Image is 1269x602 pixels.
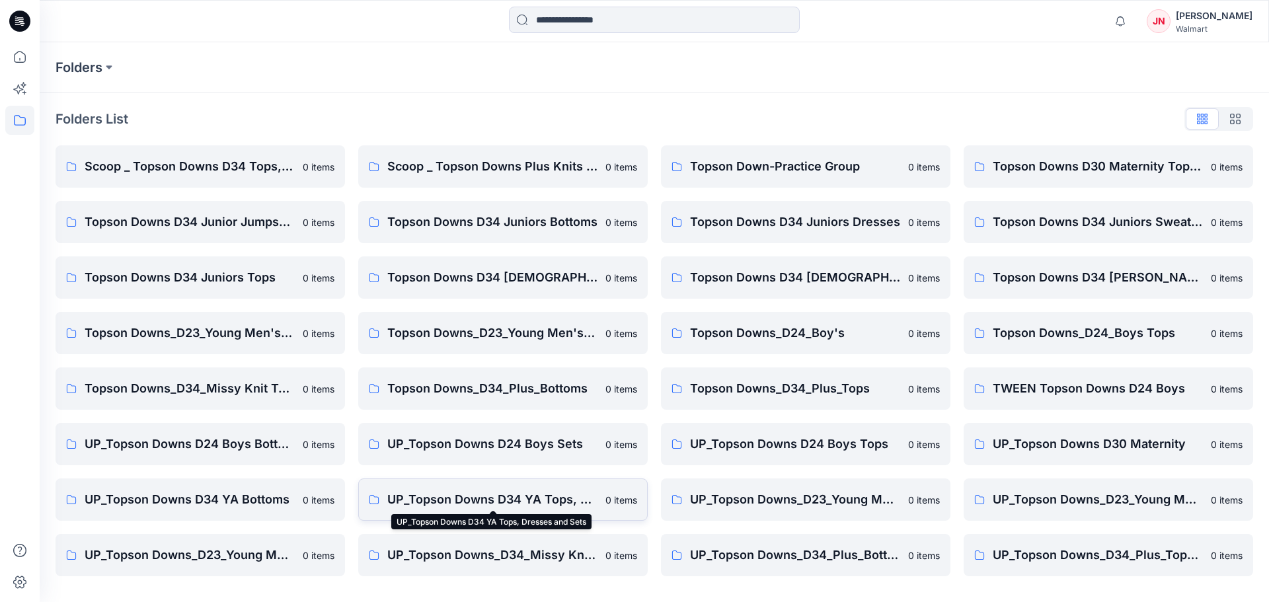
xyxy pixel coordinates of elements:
[1176,24,1252,34] div: Walmart
[1211,160,1243,174] p: 0 items
[303,493,334,507] p: 0 items
[964,534,1253,576] a: UP_Topson Downs_D34_Plus_Tops Sweaters Dresses0 items
[56,312,345,354] a: Topson Downs_D23_Young Men's Bottoms0 items
[56,423,345,465] a: UP_Topson Downs D24 Boys Bottoms0 items
[993,379,1203,398] p: TWEEN Topson Downs D24 Boys
[56,109,128,129] p: Folders List
[387,490,597,509] p: UP_Topson Downs D34 YA Tops, Dresses and Sets
[690,268,900,287] p: Topson Downs D34 [DEMOGRAPHIC_DATA] Woven Tops
[85,324,295,342] p: Topson Downs_D23_Young Men's Bottoms
[908,160,940,174] p: 0 items
[358,534,648,576] a: UP_Topson Downs_D34_Missy Knit Tops0 items
[303,548,334,562] p: 0 items
[908,382,940,396] p: 0 items
[993,213,1203,231] p: Topson Downs D34 Juniors Sweaters
[605,548,637,562] p: 0 items
[56,58,102,77] a: Folders
[605,382,637,396] p: 0 items
[993,157,1203,176] p: Topson Downs D30 Maternity Tops/Bottoms
[690,324,900,342] p: Topson Downs_D24_Boy's
[358,478,648,521] a: UP_Topson Downs D34 YA Tops, Dresses and Sets0 items
[690,157,900,176] p: Topson Down-Practice Group
[358,423,648,465] a: UP_Topson Downs D24 Boys Sets0 items
[964,256,1253,299] a: Topson Downs D34 [PERSON_NAME]0 items
[303,382,334,396] p: 0 items
[993,490,1203,509] p: UP_Topson Downs_D23_Young Men's Outerwear
[56,367,345,410] a: Topson Downs_D34_Missy Knit Tops0 items
[605,271,637,285] p: 0 items
[303,215,334,229] p: 0 items
[56,145,345,188] a: Scoop _ Topson Downs D34 Tops, Dresses and Sets0 items
[1211,437,1243,451] p: 0 items
[1211,326,1243,340] p: 0 items
[690,546,900,564] p: UP_Topson Downs_D34_Plus_Bottoms
[661,201,950,243] a: Topson Downs D34 Juniors Dresses0 items
[303,271,334,285] p: 0 items
[908,548,940,562] p: 0 items
[661,534,950,576] a: UP_Topson Downs_D34_Plus_Bottoms0 items
[358,256,648,299] a: Topson Downs D34 [DEMOGRAPHIC_DATA] Dresses0 items
[605,326,637,340] p: 0 items
[690,213,900,231] p: Topson Downs D34 Juniors Dresses
[993,324,1203,342] p: Topson Downs_D24_Boys Tops
[358,367,648,410] a: Topson Downs_D34_Plus_Bottoms0 items
[85,546,295,564] p: UP_Topson Downs_D23_Young Men's Tops
[993,268,1203,287] p: Topson Downs D34 [PERSON_NAME]
[56,534,345,576] a: UP_Topson Downs_D23_Young Men's Tops0 items
[605,215,637,229] p: 0 items
[1176,8,1252,24] div: [PERSON_NAME]
[387,213,597,231] p: Topson Downs D34 Juniors Bottoms
[358,145,648,188] a: Scoop _ Topson Downs Plus Knits / Woven0 items
[605,160,637,174] p: 0 items
[964,145,1253,188] a: Topson Downs D30 Maternity Tops/Bottoms0 items
[85,157,295,176] p: Scoop _ Topson Downs D34 Tops, Dresses and Sets
[387,379,597,398] p: Topson Downs_D34_Plus_Bottoms
[964,478,1253,521] a: UP_Topson Downs_D23_Young Men's Outerwear0 items
[908,437,940,451] p: 0 items
[1211,215,1243,229] p: 0 items
[303,160,334,174] p: 0 items
[690,379,900,398] p: Topson Downs_D34_Plus_Tops
[387,268,597,287] p: Topson Downs D34 [DEMOGRAPHIC_DATA] Dresses
[908,215,940,229] p: 0 items
[1211,382,1243,396] p: 0 items
[908,271,940,285] p: 0 items
[661,256,950,299] a: Topson Downs D34 [DEMOGRAPHIC_DATA] Woven Tops0 items
[85,268,295,287] p: Topson Downs D34 Juniors Tops
[387,157,597,176] p: Scoop _ Topson Downs Plus Knits / Woven
[56,256,345,299] a: Topson Downs D34 Juniors Tops0 items
[605,437,637,451] p: 0 items
[387,324,597,342] p: Topson Downs_D23_Young Men's Tops
[964,312,1253,354] a: Topson Downs_D24_Boys Tops0 items
[56,478,345,521] a: UP_Topson Downs D34 YA Bottoms0 items
[964,201,1253,243] a: Topson Downs D34 Juniors Sweaters0 items
[85,379,295,398] p: Topson Downs_D34_Missy Knit Tops
[1211,493,1243,507] p: 0 items
[387,546,597,564] p: UP_Topson Downs_D34_Missy Knit Tops
[85,435,295,453] p: UP_Topson Downs D24 Boys Bottoms
[387,435,597,453] p: UP_Topson Downs D24 Boys Sets
[85,490,295,509] p: UP_Topson Downs D34 YA Bottoms
[358,312,648,354] a: Topson Downs_D23_Young Men's Tops0 items
[993,435,1203,453] p: UP_Topson Downs D30 Maternity
[661,367,950,410] a: Topson Downs_D34_Plus_Tops0 items
[993,546,1203,564] p: UP_Topson Downs_D34_Plus_Tops Sweaters Dresses
[908,326,940,340] p: 0 items
[964,423,1253,465] a: UP_Topson Downs D30 Maternity0 items
[358,201,648,243] a: Topson Downs D34 Juniors Bottoms0 items
[1147,9,1171,33] div: JN
[661,423,950,465] a: UP_Topson Downs D24 Boys Tops0 items
[964,367,1253,410] a: TWEEN Topson Downs D24 Boys0 items
[690,435,900,453] p: UP_Topson Downs D24 Boys Tops
[661,145,950,188] a: Topson Down-Practice Group0 items
[303,437,334,451] p: 0 items
[85,213,295,231] p: Topson Downs D34 Junior Jumpsuits & Rompers
[1211,271,1243,285] p: 0 items
[1211,548,1243,562] p: 0 items
[303,326,334,340] p: 0 items
[661,478,950,521] a: UP_Topson Downs_D23_Young Men's Bottoms0 items
[661,312,950,354] a: Topson Downs_D24_Boy's0 items
[908,493,940,507] p: 0 items
[690,490,900,509] p: UP_Topson Downs_D23_Young Men's Bottoms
